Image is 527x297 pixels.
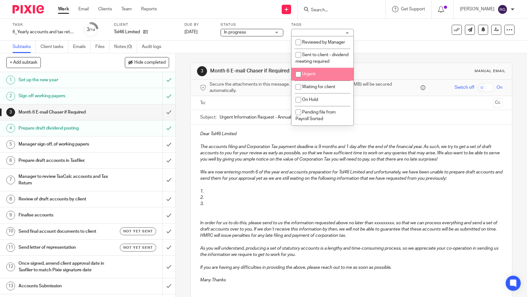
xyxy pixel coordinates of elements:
em: Dear Tol46 Limited [200,132,237,136]
h1: Sign off working papers [19,91,110,101]
div: 3 [6,108,15,117]
em: We are now entering month 6 of the year end accounts preparation for Tol46 Limited and unfortunat... [200,170,503,181]
div: 6_Yearly accounts and tax return [13,29,75,35]
label: To: [200,100,207,106]
button: Hide completed [125,57,169,68]
span: Secure the attachments in this message. Files exceeding the size limit (10MB) will be secured aut... [210,81,419,94]
span: Not yet sent [123,245,153,250]
span: In progress [224,30,246,34]
label: Task [13,22,75,27]
label: Client [114,22,177,27]
div: 8 [6,195,15,204]
h1: Finalise accounts [19,210,110,220]
span: Waiting for client [302,85,335,89]
div: 5 [6,140,15,149]
a: Audit logs [142,41,166,53]
h1: Send letter of representation [19,243,110,252]
label: Subject: [200,114,216,120]
a: Notes (0) [114,41,137,53]
a: Work [58,6,69,12]
div: 6 [6,156,15,165]
div: 11 [6,243,15,252]
em: As you will understand, producing a set of statutory accounts is a lengthy and time-consuming pro... [200,246,499,257]
span: Switch off [455,84,474,91]
span: Reviewed by Manager [302,40,345,45]
label: Status [221,22,283,27]
div: 13 [6,282,15,290]
em: 1. [200,189,204,194]
span: [DATE] [184,30,198,34]
div: 4 [6,124,15,133]
h1: Set up the new year [19,75,110,85]
h1: Month 6 E-mail Chaser if Required [210,68,365,74]
span: On [497,84,503,91]
a: Emails [73,41,91,53]
div: Manual email [475,69,506,74]
a: Reports [141,6,157,12]
em: In order for us to do this, please send to us the information requested above no later than xxxxx... [200,221,498,238]
p: Tol46 Limited [114,29,140,35]
div: 12 [6,263,15,271]
a: Files [95,41,109,53]
div: 3 [197,66,207,76]
a: Client tasks [40,41,68,53]
h1: Prepare draft dividend posting [19,124,110,133]
img: svg%3E [498,4,508,14]
h1: Month 6 E-mail Chaser if Required [19,108,110,117]
em: Many Thanks [200,278,226,282]
div: 3 [87,26,95,33]
span: Urgent [302,72,316,76]
small: /14 [89,28,95,32]
h1: Review of draft accounts by client [19,194,110,204]
span: Pending file from Payroll Sorted [295,110,336,121]
h1: Accounts Submission [19,281,110,291]
label: Due by [184,22,213,27]
h1: Manager to review TaxCalc accounts and Tax Return [19,172,110,188]
em: The accounts filing and Corporation Tax payment deadline is 9 months and 1 day after the end of t... [200,145,501,162]
h1: Prepare draft accounts in Taxfiler. [19,156,110,165]
div: 1 [6,76,15,84]
div: 10 [6,227,15,236]
div: 9 [6,211,15,220]
div: 2 [6,92,15,101]
a: Team [121,6,132,12]
h1: Manager sign off, of working papers [19,140,110,149]
span: Hide completed [134,60,166,65]
a: Subtasks [13,41,36,53]
h1: Send final account documents to client [19,227,110,236]
a: Clients [98,6,112,12]
h1: Once signed, amend client approval date in Taxfiler to match Pixie signature date [19,259,110,275]
a: Email [78,6,89,12]
em: 3. [200,202,204,206]
button: Cc [493,98,503,108]
button: + Add subtask [6,57,41,68]
span: Not yet sent [123,229,153,234]
div: 7 [6,176,15,184]
img: Pixie [13,5,44,13]
span: On Hold [302,98,318,102]
span: Sent to client - dividend meeting required [295,53,349,64]
em: If you are having any difficulties in providing the above, please reach out to me as soon as poss... [200,265,391,270]
em: 2. [200,195,204,200]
